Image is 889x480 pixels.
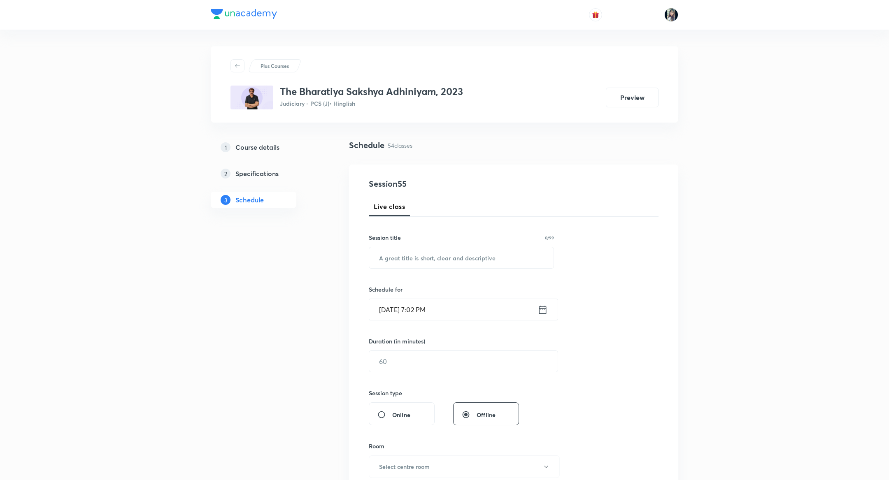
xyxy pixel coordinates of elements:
a: Company Logo [211,9,277,21]
input: A great title is short, clear and descriptive [369,247,554,268]
img: avatar [592,11,599,19]
button: Select centre room [369,455,560,478]
h6: Select centre room [379,462,430,471]
h4: Schedule [349,139,384,151]
h6: Schedule for [369,285,554,294]
img: Company Logo [211,9,277,19]
p: 54 classes [388,141,412,150]
img: Ragini Vishwakarma [664,8,678,22]
span: Offline [477,410,496,419]
h5: Specifications [235,169,279,179]
p: 3 [221,195,230,205]
button: Preview [606,88,659,107]
a: 1Course details [211,139,323,155]
p: 0/99 [545,236,554,240]
h6: Session type [369,389,402,397]
h6: Session title [369,233,401,242]
h5: Schedule [235,195,264,205]
p: 1 [221,142,230,152]
input: 60 [369,351,558,372]
span: Online [392,410,410,419]
h3: The Bharatiya Sakshya Adhiniyam, 2023 [280,86,463,97]
h4: Session 55 [369,178,519,190]
a: 2Specifications [211,165,323,182]
h6: Room [369,442,384,450]
h5: Course details [235,142,279,152]
p: Plus Courses [261,62,289,70]
h6: Duration (in minutes) [369,337,425,346]
p: 2 [221,169,230,179]
img: 234679C2-9311-41CF-B6B5-15D75FA57BA9_plus.png [230,86,273,109]
p: Judiciary - PCS (J) • Hinglish [280,99,463,108]
span: Live class [374,202,405,211]
button: avatar [589,8,602,21]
